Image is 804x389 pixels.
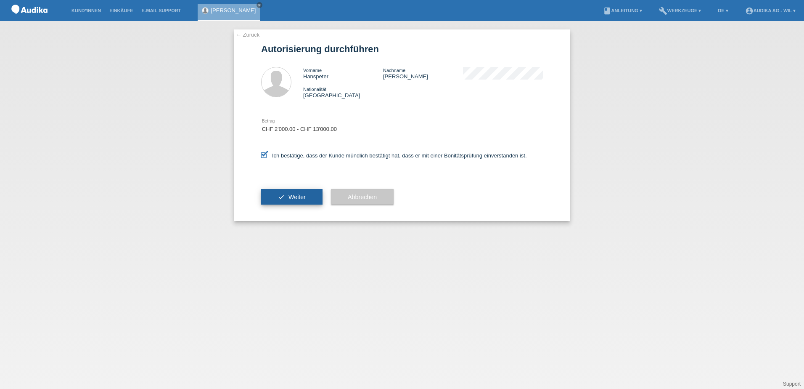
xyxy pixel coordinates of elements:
span: Nachname [383,68,405,73]
i: build [659,7,667,15]
div: [PERSON_NAME] [383,67,463,80]
a: E-Mail Support [138,8,185,13]
div: [GEOGRAPHIC_DATA] [303,86,383,99]
i: account_circle [745,7,754,15]
a: bookAnleitung ▾ [599,8,646,13]
a: DE ▾ [714,8,732,13]
i: book [603,7,611,15]
a: close [257,2,262,8]
i: close [257,3,262,7]
a: buildWerkzeuge ▾ [655,8,706,13]
a: ← Zurück [236,32,259,38]
span: Abbrechen [348,194,377,200]
span: Nationalität [303,87,326,92]
a: POS — MF Group [8,16,50,23]
h1: Autorisierung durchführen [261,44,543,54]
a: account_circleAudika AG - Wil ▾ [741,8,800,13]
div: Hanspeter [303,67,383,80]
a: Kund*innen [67,8,105,13]
span: Weiter [288,194,306,200]
button: check Weiter [261,189,323,205]
button: Abbrechen [331,189,394,205]
a: [PERSON_NAME] [211,7,256,13]
i: check [278,194,285,200]
a: Support [783,381,801,387]
span: Vorname [303,68,322,73]
label: Ich bestätige, dass der Kunde mündlich bestätigt hat, dass er mit einer Bonitätsprüfung einversta... [261,152,527,159]
a: Einkäufe [105,8,137,13]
